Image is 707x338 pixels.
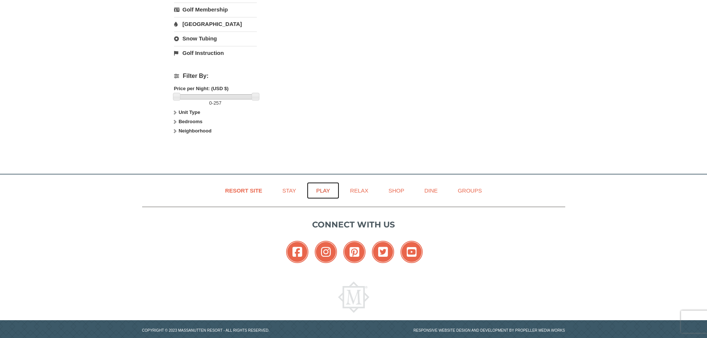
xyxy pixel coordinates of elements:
a: Snow Tubing [174,32,257,45]
p: Copyright © 2023 Massanutten Resort - All Rights Reserved. [137,328,354,333]
img: Massanutten Resort Logo [338,282,369,313]
label: - [174,99,257,107]
a: Resort Site [216,182,272,199]
a: Golf Membership [174,3,257,16]
strong: Unit Type [179,109,200,115]
a: Shop [379,182,414,199]
span: 257 [213,100,222,106]
a: [GEOGRAPHIC_DATA] [174,17,257,31]
strong: Neighborhood [179,128,212,134]
a: Groups [448,182,491,199]
a: Relax [341,182,377,199]
a: Dine [415,182,447,199]
p: Connect with us [142,219,565,231]
a: Stay [273,182,305,199]
span: 0 [209,100,212,106]
strong: Bedrooms [179,119,202,124]
h4: Filter By: [174,73,257,79]
a: Responsive website design and development by Propeller Media Works [413,328,565,332]
a: Play [307,182,339,199]
strong: Price per Night: (USD $) [174,86,229,91]
a: Golf Instruction [174,46,257,60]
